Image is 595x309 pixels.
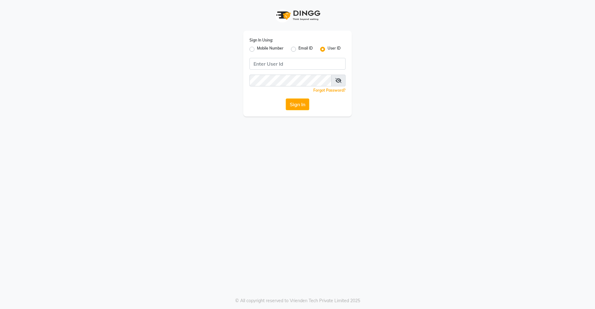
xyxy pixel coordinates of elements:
[286,98,309,110] button: Sign In
[257,46,284,53] label: Mobile Number
[273,6,322,24] img: logo1.svg
[328,46,341,53] label: User ID
[313,88,346,93] a: Forgot Password?
[249,75,332,86] input: Username
[249,58,346,70] input: Username
[249,37,273,43] label: Sign In Using:
[298,46,313,53] label: Email ID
